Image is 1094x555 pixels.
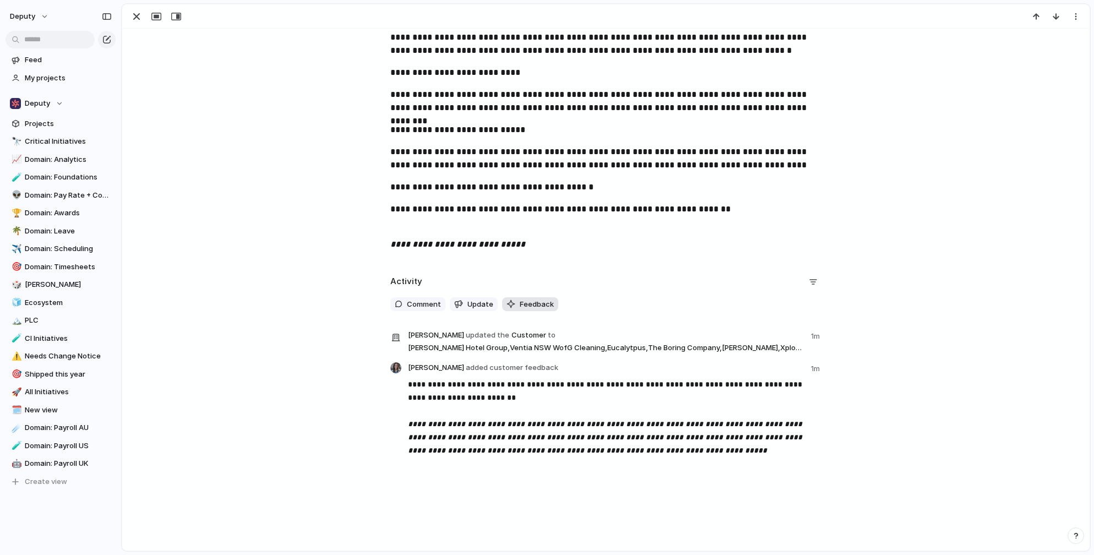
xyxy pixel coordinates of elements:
[502,297,558,312] button: Feedback
[25,458,112,469] span: Domain: Payroll UK
[12,332,19,345] div: 🧪
[6,330,116,347] a: 🧪CI Initiatives
[10,351,21,362] button: ⚠️
[12,135,19,148] div: 🔭
[6,276,116,293] a: 🎲[PERSON_NAME]
[10,405,21,416] button: 🗓️
[12,296,19,309] div: 🧊
[6,259,116,275] a: 🎯Domain: Timesheets
[10,154,21,165] button: 📈
[25,387,112,398] span: All Initiatives
[10,172,21,183] button: 🧪
[12,171,19,184] div: 🧪
[10,440,21,451] button: 🧪
[811,329,822,342] span: 1m
[25,351,112,362] span: Needs Change Notice
[520,299,554,310] span: Feedback
[25,405,112,416] span: New view
[6,241,116,257] a: ✈️Domain: Scheduling
[6,455,116,472] a: 🤖Domain: Payroll UK
[10,297,21,308] button: 🧊
[10,458,21,469] button: 🤖
[12,439,19,452] div: 🧪
[10,226,21,237] button: 🌴
[6,295,116,311] a: 🧊Ecosystem
[25,369,112,380] span: Shipped this year
[6,70,116,86] a: My projects
[12,422,19,434] div: ☄️
[25,136,112,147] span: Critical Initiatives
[25,315,112,326] span: PLC
[408,362,558,373] span: [PERSON_NAME]
[10,387,21,398] button: 🚀
[25,243,112,254] span: Domain: Scheduling
[25,279,112,290] span: [PERSON_NAME]
[12,260,19,273] div: 🎯
[10,422,21,433] button: ☄️
[6,95,116,112] button: Deputy
[6,187,116,204] a: 👽Domain: Pay Rate + Compliance
[6,384,116,400] a: 🚀All Initiatives
[450,297,498,312] button: Update
[467,299,493,310] span: Update
[407,299,441,310] span: Comment
[25,172,112,183] span: Domain: Foundations
[6,348,116,364] a: ⚠️Needs Change Notice
[25,208,112,219] span: Domain: Awards
[5,8,55,25] button: deputy
[6,366,116,383] a: 🎯Shipped this year
[10,243,21,254] button: ✈️
[12,458,19,470] div: 🤖
[466,330,509,341] span: updated the
[25,73,112,84] span: My projects
[10,369,21,380] button: 🎯
[6,151,116,168] a: 📈Domain: Analytics
[25,333,112,344] span: CI Initiatives
[12,314,19,327] div: 🏔️
[12,350,19,363] div: ⚠️
[10,136,21,147] button: 🔭
[6,205,116,221] a: 🏆Domain: Awards
[12,153,19,166] div: 📈
[12,368,19,380] div: 🎯
[6,402,116,418] a: 🗓️New view
[12,404,19,416] div: 🗓️
[12,189,19,202] div: 👽
[390,297,445,312] button: Comment
[10,333,21,344] button: 🧪
[10,279,21,290] button: 🎲
[25,440,112,451] span: Domain: Payroll US
[6,133,116,150] a: 🔭Critical Initiatives
[6,420,116,436] a: ☄️Domain: Payroll AU
[6,223,116,240] a: 🌴Domain: Leave
[10,315,21,326] button: 🏔️
[6,438,116,454] div: 🧪Domain: Payroll US
[10,262,21,273] button: 🎯
[12,243,19,255] div: ✈️
[408,342,804,353] span: [PERSON_NAME] Hotel Group , Ventia NSW WofG Cleaning , Eucalytpus , The Boring Company , [PERSON_...
[25,98,50,109] span: Deputy
[6,169,116,186] a: 🧪Domain: Foundations
[10,190,21,201] button: 👽
[12,279,19,291] div: 🎲
[10,11,35,22] span: deputy
[25,476,67,487] span: Create view
[6,312,116,329] a: 🏔️PLC
[12,386,19,399] div: 🚀
[408,330,464,341] span: [PERSON_NAME]
[25,55,112,66] span: Feed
